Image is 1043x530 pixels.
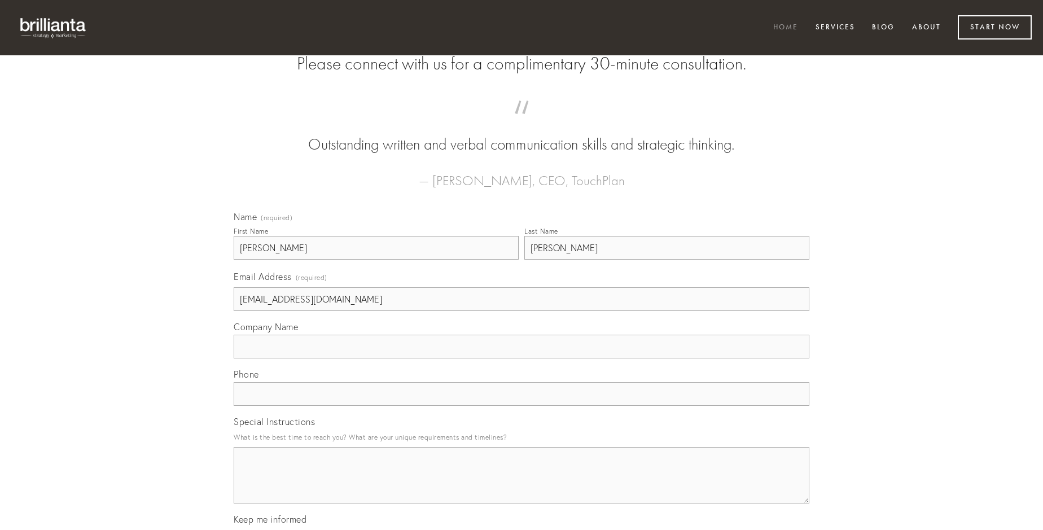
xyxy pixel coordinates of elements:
[234,369,259,380] span: Phone
[234,271,292,282] span: Email Address
[865,19,902,37] a: Blog
[808,19,862,37] a: Services
[958,15,1032,40] a: Start Now
[234,53,809,75] h2: Please connect with us for a complimentary 30-minute consultation.
[905,19,948,37] a: About
[234,227,268,235] div: First Name
[234,321,298,332] span: Company Name
[252,112,791,134] span: “
[234,416,315,427] span: Special Instructions
[766,19,805,37] a: Home
[296,270,327,285] span: (required)
[261,214,292,221] span: (required)
[524,227,558,235] div: Last Name
[252,156,791,192] figcaption: — [PERSON_NAME], CEO, TouchPlan
[234,430,809,445] p: What is the best time to reach you? What are your unique requirements and timelines?
[11,11,96,44] img: brillianta - research, strategy, marketing
[234,211,257,222] span: Name
[252,112,791,156] blockquote: Outstanding written and verbal communication skills and strategic thinking.
[234,514,306,525] span: Keep me informed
